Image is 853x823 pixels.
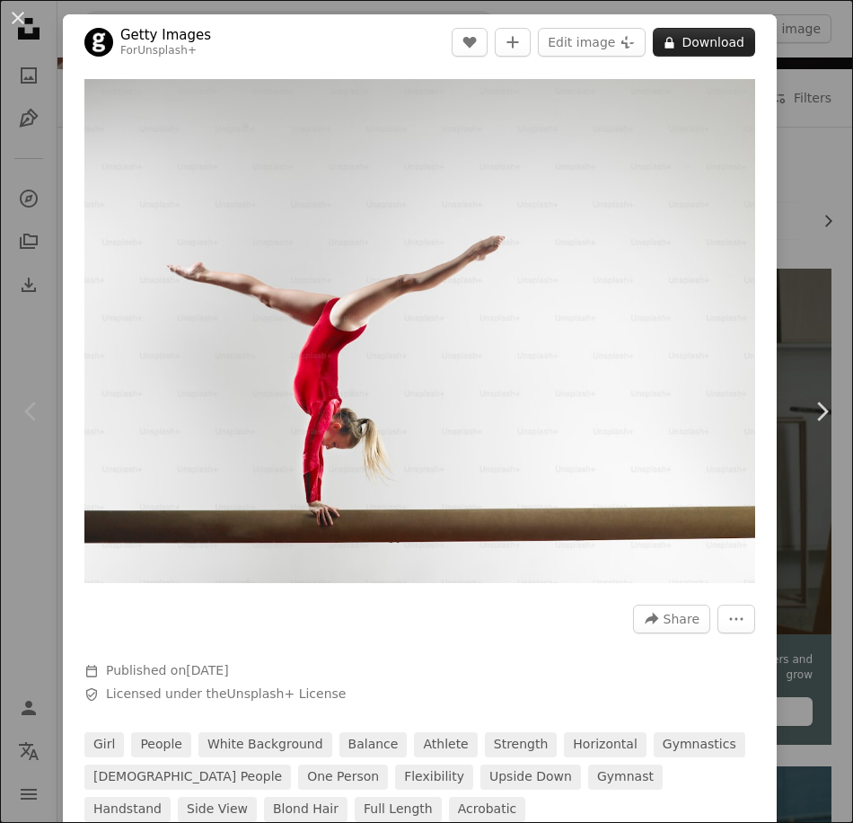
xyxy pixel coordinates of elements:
[120,44,211,58] div: For
[717,605,755,633] button: More Actions
[178,797,257,822] a: side view
[84,732,124,757] a: girl
[264,797,347,822] a: blond hair
[131,732,191,757] a: people
[414,732,477,757] a: athlete
[664,606,699,633] span: Share
[186,663,228,677] time: September 27, 2022 at 1:52:53 PM CDT
[449,797,526,822] a: acrobatic
[137,44,197,57] a: Unsplash+
[298,765,388,790] a: one person
[485,732,558,757] a: strength
[538,28,646,57] button: Edit image
[84,765,291,790] a: [DEMOGRAPHIC_DATA] people
[480,765,581,790] a: upside down
[588,765,663,790] a: gymnast
[452,28,488,57] button: Like
[633,605,710,633] button: Share this image
[106,663,229,677] span: Published on
[198,732,332,757] a: white background
[495,28,531,57] button: Add to Collection
[84,79,755,583] img: a woman is doing a handstand on a beam
[355,797,442,822] a: full length
[227,686,347,701] a: Unsplash+ License
[790,325,853,498] a: Next
[339,732,408,757] a: balance
[564,732,646,757] a: horizontal
[653,28,755,57] button: Download
[84,79,755,583] button: Zoom in on this image
[84,797,171,822] a: handstand
[120,26,211,44] a: Getty Images
[654,732,745,757] a: gymnastics
[106,686,346,704] span: Licensed under the
[84,28,113,57] img: Go to Getty Images's profile
[395,765,473,790] a: flexibility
